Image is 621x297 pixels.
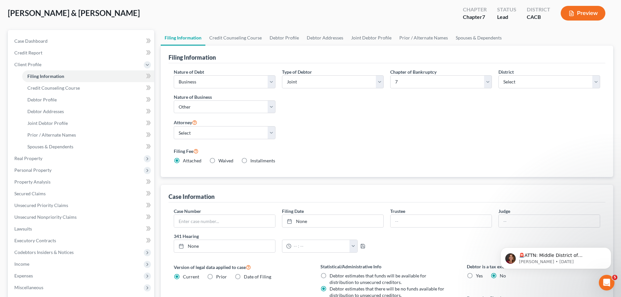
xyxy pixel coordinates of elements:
[183,158,201,163] span: Attached
[320,263,454,270] label: Statistical/Administrative Info
[218,158,233,163] span: Waived
[22,70,154,82] a: Filing Information
[9,176,154,188] a: Property Analysis
[22,94,154,106] a: Debtor Profile
[22,106,154,117] a: Debtor Addresses
[14,179,51,185] span: Property Analysis
[452,30,506,46] a: Spouses & Dependents
[174,68,204,75] label: Nature of Debt
[282,215,383,227] a: None
[14,214,77,220] span: Unsecured Nonpriority Claims
[9,47,154,59] a: Credit Report
[14,191,46,196] span: Secured Claims
[463,6,487,13] div: Chapter
[497,13,516,21] div: Lead
[22,129,154,141] a: Prior / Alternate Names
[27,85,80,91] span: Credit Counseling Course
[527,6,550,13] div: District
[291,240,350,252] input: -- : --
[390,68,436,75] label: Chapter of Bankruptcy
[205,30,266,46] a: Credit Counseling Course
[174,94,212,100] label: Nature of Business
[183,274,199,279] span: Current
[14,50,42,55] span: Credit Report
[482,14,485,20] span: 7
[169,193,214,200] div: Case Information
[491,234,621,279] iframe: Intercom notifications message
[347,30,395,46] a: Joint Debtor Profile
[390,208,405,215] label: Trustee
[14,38,48,44] span: Case Dashboard
[498,208,510,215] label: Judge
[527,13,550,21] div: CACB
[497,6,516,13] div: Status
[8,8,140,18] span: [PERSON_NAME] & [PERSON_NAME]
[303,30,347,46] a: Debtor Addresses
[161,30,205,46] a: Filing Information
[498,68,514,75] label: District
[27,120,68,126] span: Joint Debtor Profile
[22,141,154,153] a: Spouses & Dependents
[250,158,275,163] span: Installments
[174,147,600,155] label: Filing Fee
[612,275,617,280] span: 5
[395,30,452,46] a: Prior / Alternate Names
[27,132,76,138] span: Prior / Alternate Names
[14,202,68,208] span: Unsecured Priority Claims
[174,240,275,252] a: None
[9,188,154,200] a: Secured Claims
[14,249,74,255] span: Codebtors Insiders & Notices
[169,53,216,61] div: Filing Information
[216,274,227,279] span: Prior
[14,238,56,243] span: Executory Contracts
[174,215,275,227] input: Enter case number...
[27,109,64,114] span: Debtor Addresses
[9,235,154,246] a: Executory Contracts
[476,273,483,278] span: Yes
[14,62,41,67] span: Client Profile
[14,285,43,290] span: Miscellaneous
[282,208,304,215] label: Filing Date
[244,274,271,279] span: Date of Filing
[599,275,614,290] iframe: Intercom live chat
[27,97,57,102] span: Debtor Profile
[14,261,29,267] span: Income
[174,208,201,215] label: Case Number
[14,167,52,173] span: Personal Property
[174,263,307,271] label: Version of legal data applied to case
[266,30,303,46] a: Debtor Profile
[170,233,387,240] label: 341 Hearing
[9,223,154,235] a: Lawsuits
[9,200,154,211] a: Unsecured Priority Claims
[174,118,197,126] label: Attorney
[467,263,600,270] label: Debtor is a tax exempt organization
[9,35,154,47] a: Case Dashboard
[27,144,73,149] span: Spouses & Dependents
[14,226,32,231] span: Lawsuits
[27,73,64,79] span: Filing Information
[14,273,33,278] span: Expenses
[22,117,154,129] a: Joint Debtor Profile
[282,68,312,75] label: Type of Debtor
[499,215,600,227] input: --
[9,211,154,223] a: Unsecured Nonpriority Claims
[561,6,605,21] button: Preview
[391,215,492,227] input: --
[330,273,426,285] span: Debtor estimates that funds will be available for distribution to unsecured creditors.
[14,156,42,161] span: Real Property
[463,13,487,21] div: Chapter
[22,82,154,94] a: Credit Counseling Course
